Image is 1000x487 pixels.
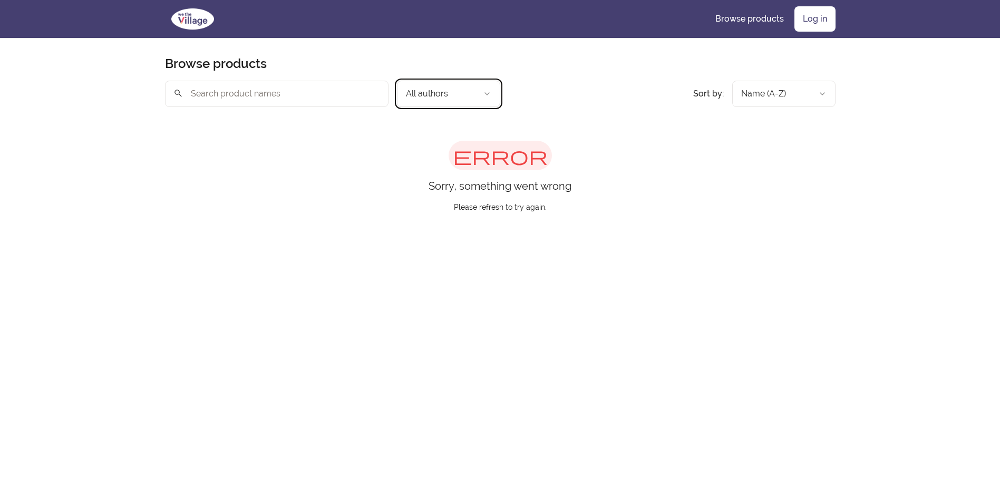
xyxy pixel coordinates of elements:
a: Browse products [707,6,792,32]
button: Filter by author [397,81,500,107]
button: Product sort options [732,81,836,107]
span: Sort by: [693,89,724,99]
nav: Main [707,6,836,32]
p: Please refresh to try again. [454,193,547,212]
span: search [173,86,183,101]
a: Log in [794,6,836,32]
input: Search product names [165,81,389,107]
img: We The Village logo [165,6,220,32]
h1: Browse products [165,55,267,72]
span: error [449,141,552,170]
p: Sorry, something went wrong [429,179,571,193]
